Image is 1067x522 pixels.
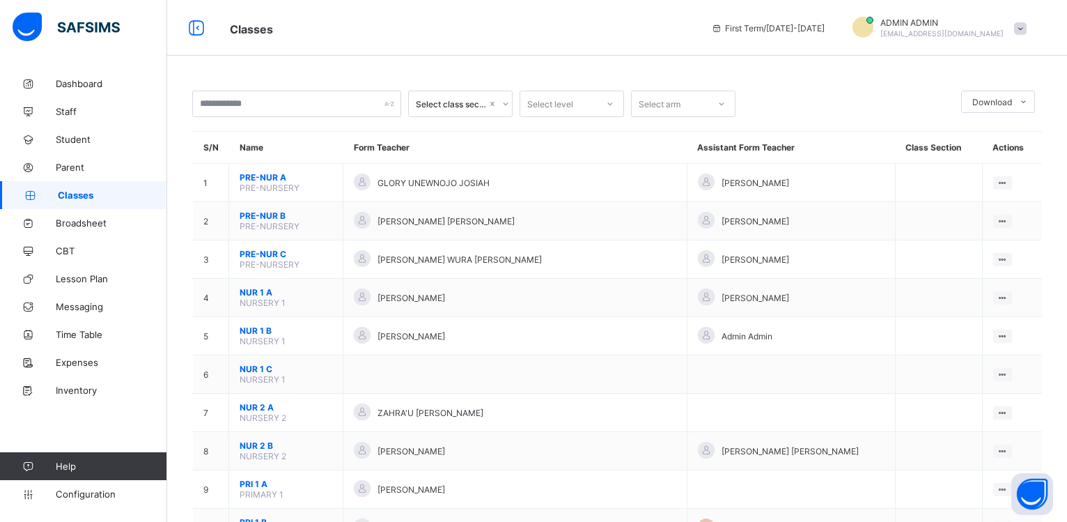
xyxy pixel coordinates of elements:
[240,451,286,461] span: NURSERY 2
[240,336,286,346] span: NURSERY 1
[193,164,229,202] td: 1
[722,254,789,265] span: [PERSON_NAME]
[722,216,789,227] span: [PERSON_NAME]
[56,245,167,256] span: CBT
[639,91,680,117] div: Select arm
[56,461,166,472] span: Help
[193,132,229,164] th: S/N
[56,489,166,500] span: Configuration
[527,91,573,117] div: Select level
[240,374,286,385] span: NURSERY 1
[982,132,1042,164] th: Actions
[193,394,229,432] td: 7
[193,202,229,240] td: 2
[240,479,332,489] span: PRI 1 A
[722,178,789,188] span: [PERSON_NAME]
[722,446,859,456] span: [PERSON_NAME] [PERSON_NAME]
[56,134,167,145] span: Student
[416,99,487,109] div: Select class section
[240,325,332,336] span: NUR 1 B
[880,17,1004,28] span: ADMIN ADMIN
[56,385,167,396] span: Inventory
[895,132,982,164] th: Class Section
[687,132,895,164] th: Assistant Form Teacher
[377,446,445,456] span: [PERSON_NAME]
[240,402,332,413] span: NUR 2 A
[193,470,229,509] td: 9
[240,172,332,183] span: PRE-NUR A
[240,183,299,193] span: PRE-NURSERY
[193,240,229,279] td: 3
[972,97,1012,107] span: Download
[240,298,286,308] span: NURSERY 1
[343,132,687,164] th: Form Teacher
[193,317,229,355] td: 5
[722,293,789,303] span: [PERSON_NAME]
[56,217,167,229] span: Broadsheet
[193,279,229,317] td: 4
[193,355,229,394] td: 6
[193,432,229,470] td: 8
[240,259,299,270] span: PRE-NURSERY
[377,178,490,188] span: GLORY UNEWNOJO JOSIAH
[56,162,167,173] span: Parent
[230,22,273,36] span: Classes
[377,216,515,227] span: [PERSON_NAME] [PERSON_NAME]
[56,301,167,312] span: Messaging
[377,331,445,341] span: [PERSON_NAME]
[229,132,343,164] th: Name
[56,273,167,284] span: Lesson Plan
[1011,473,1053,515] button: Open asap
[377,254,542,265] span: [PERSON_NAME] WURA [PERSON_NAME]
[722,331,772,341] span: Admin Admin
[377,293,445,303] span: [PERSON_NAME]
[13,13,120,42] img: safsims
[240,210,332,221] span: PRE-NUR B
[56,78,167,89] span: Dashboard
[240,364,332,374] span: NUR 1 C
[56,329,167,340] span: Time Table
[58,190,167,201] span: Classes
[711,23,825,33] span: session/term information
[240,287,332,298] span: NUR 1 A
[240,413,286,423] span: NURSERY 2
[839,17,1034,40] div: ADMINADMIN
[377,408,483,418] span: ZAHRA'U [PERSON_NAME]
[377,484,445,495] span: [PERSON_NAME]
[56,106,167,117] span: Staff
[240,221,299,231] span: PRE-NURSERY
[240,249,332,259] span: PRE-NUR C
[56,357,167,368] span: Expenses
[880,29,1004,38] span: [EMAIL_ADDRESS][DOMAIN_NAME]
[240,440,332,451] span: NUR 2 B
[240,489,283,500] span: PRIMARY 1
